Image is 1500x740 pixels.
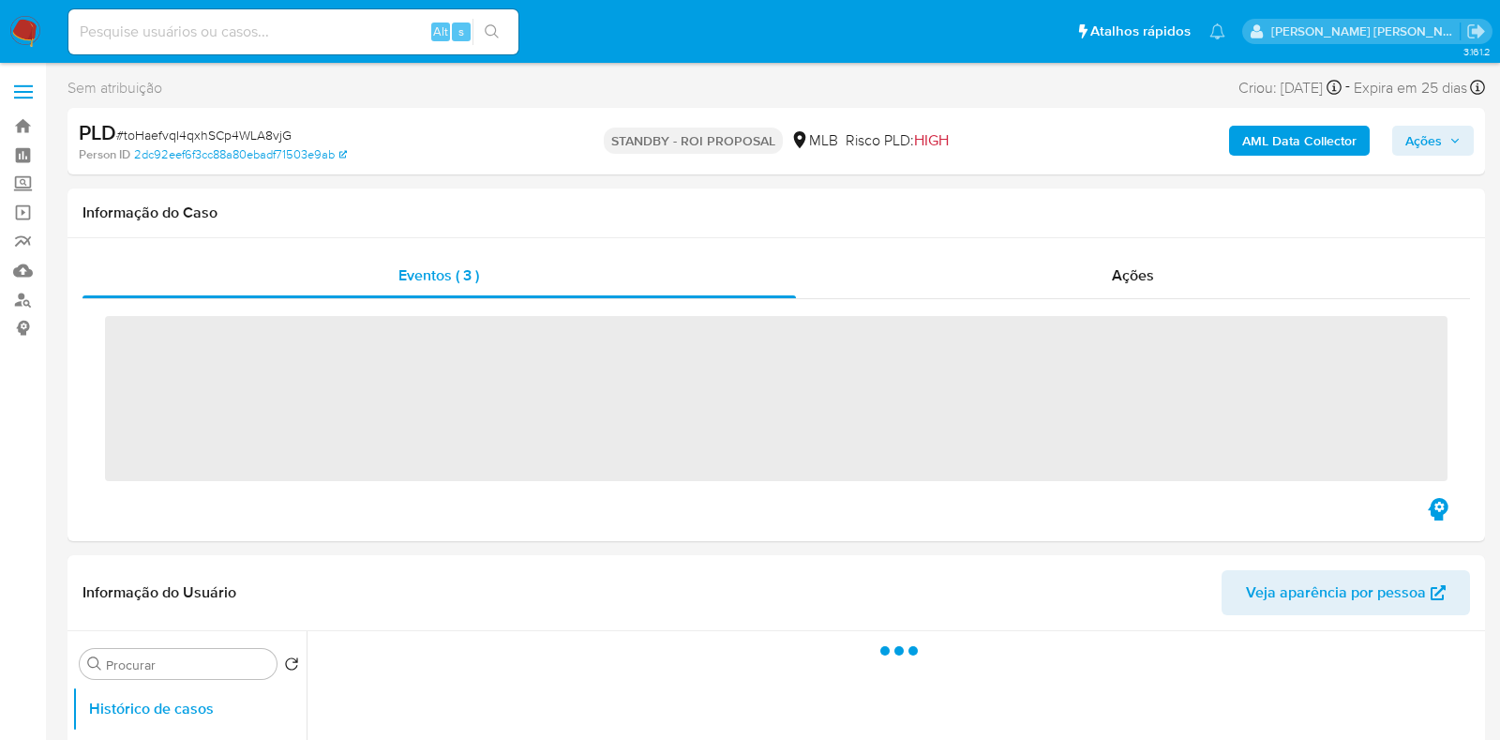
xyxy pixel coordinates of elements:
[1090,22,1191,41] span: Atalhos rápidos
[1238,75,1342,100] div: Criou: [DATE]
[116,126,292,144] span: # toHaefvqI4qxhSCp4WLA8vjG
[1112,264,1154,286] span: Ações
[433,23,448,40] span: Alt
[134,146,347,163] a: 2dc92eef6f3cc88a80ebadf71503e9ab
[472,19,511,45] button: search-icon
[398,264,479,286] span: Eventos ( 3 )
[1229,126,1370,156] button: AML Data Collector
[1222,570,1470,615] button: Veja aparência por pessoa
[1392,126,1474,156] button: Ações
[1466,22,1486,41] a: Sair
[106,657,269,673] input: Procurar
[1345,75,1350,100] span: -
[82,583,236,602] h1: Informação do Usuário
[105,316,1447,481] span: ‌
[1354,78,1467,98] span: Expira em 25 dias
[790,130,838,151] div: MLB
[82,204,1470,222] h1: Informação do Caso
[1209,23,1225,39] a: Notificações
[68,20,518,44] input: Pesquise usuários ou casos...
[458,23,464,40] span: s
[1246,570,1426,615] span: Veja aparência por pessoa
[1242,126,1357,156] b: AML Data Collector
[72,687,307,732] button: Histórico de casos
[67,78,162,98] span: Sem atribuição
[79,117,116,147] b: PLD
[604,128,783,154] p: STANDBY - ROI PROPOSAL
[284,657,299,677] button: Retornar ao pedido padrão
[1271,23,1461,40] p: danilo.toledo@mercadolivre.com
[87,657,102,672] button: Procurar
[1405,126,1442,156] span: Ações
[846,130,949,151] span: Risco PLD:
[79,146,130,163] b: Person ID
[914,129,949,151] span: HIGH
